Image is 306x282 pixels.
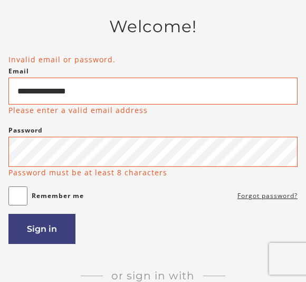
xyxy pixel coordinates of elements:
[32,190,84,202] label: Remember me
[8,105,148,116] p: Please enter a valid email address
[8,65,29,78] label: Email
[8,124,43,137] label: Password
[103,269,203,282] span: Or sign in with
[8,17,298,37] h2: Welcome!
[237,190,298,202] a: Forgot password?
[8,54,298,65] li: Invalid email or password.
[8,167,167,178] p: Password must be at least 8 characters
[8,214,75,244] button: Sign in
